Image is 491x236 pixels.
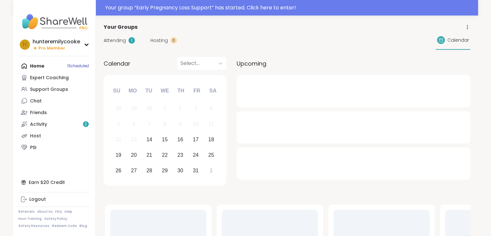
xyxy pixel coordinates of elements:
[37,209,53,214] a: About Us
[18,83,90,95] a: Support Groups
[30,86,68,93] div: Support Groups
[30,110,47,116] div: Friends
[104,23,138,31] span: Your Groups
[33,38,80,45] div: hunteremilycooke
[206,84,220,98] div: Sa
[158,164,172,177] div: Choose Wednesday, October 29th, 2025
[132,120,135,128] div: 6
[18,177,90,188] div: Earn $20 Credit
[126,84,140,98] div: Mo
[112,117,126,131] div: Not available Sunday, October 5th, 2025
[18,72,90,83] a: Expert Coaching
[447,37,469,44] span: Calendar
[112,148,126,162] div: Choose Sunday, October 19th, 2025
[79,224,87,228] a: Blog
[85,122,87,127] span: 2
[147,166,152,175] div: 28
[158,84,172,98] div: We
[178,151,183,159] div: 23
[170,37,177,44] div: 0
[131,135,137,144] div: 13
[189,148,203,162] div: Choose Friday, October 24th, 2025
[111,101,219,178] div: month 2025-10
[117,120,120,128] div: 5
[193,151,199,159] div: 24
[104,37,126,44] span: Attending
[173,133,187,147] div: Choose Thursday, October 16th, 2025
[237,59,266,68] span: Upcoming
[55,209,62,214] a: FAQ
[208,135,214,144] div: 18
[189,164,203,177] div: Choose Friday, October 31st, 2025
[112,164,126,177] div: Choose Sunday, October 26th, 2025
[30,145,36,151] div: PSI
[210,166,213,175] div: 1
[44,217,67,221] a: Safety Policy
[158,148,172,162] div: Choose Wednesday, October 22nd, 2025
[127,133,141,147] div: Not available Monday, October 13th, 2025
[142,133,156,147] div: Choose Tuesday, October 14th, 2025
[147,135,152,144] div: 14
[18,142,90,153] a: PSI
[174,84,188,98] div: Th
[142,117,156,131] div: Not available Tuesday, October 7th, 2025
[163,120,166,128] div: 8
[116,166,121,175] div: 26
[105,4,474,12] div: Your group “ Early Pregnancy Loss Support ” has started. Click here to enter!
[162,151,168,159] div: 22
[127,102,141,116] div: Not available Monday, September 29th, 2025
[142,84,156,98] div: Tu
[189,117,203,131] div: Not available Friday, October 10th, 2025
[30,121,47,128] div: Activity
[173,102,187,116] div: Not available Thursday, October 2nd, 2025
[142,102,156,116] div: Not available Tuesday, September 30th, 2025
[163,104,166,113] div: 1
[29,196,46,203] div: Logout
[52,224,77,228] a: Redeem Code
[30,98,42,104] div: Chat
[190,84,204,98] div: Fr
[131,166,137,175] div: 27
[65,209,72,214] a: Help
[208,151,214,159] div: 25
[193,135,199,144] div: 17
[104,59,130,68] span: Calendar
[204,148,218,162] div: Choose Saturday, October 25th, 2025
[193,166,199,175] div: 31
[18,107,90,118] a: Friends
[18,209,35,214] a: Referrals
[38,46,65,51] span: Pro Member
[158,133,172,147] div: Choose Wednesday, October 15th, 2025
[148,120,151,128] div: 7
[204,133,218,147] div: Choose Saturday, October 18th, 2025
[112,102,126,116] div: Not available Sunday, September 28th, 2025
[204,102,218,116] div: Not available Saturday, October 4th, 2025
[173,117,187,131] div: Not available Thursday, October 9th, 2025
[116,151,121,159] div: 19
[112,133,126,147] div: Not available Sunday, October 12th, 2025
[116,135,121,144] div: 12
[18,130,90,142] a: Host
[204,164,218,177] div: Choose Saturday, November 1st, 2025
[131,104,137,113] div: 29
[18,118,90,130] a: Activity2
[178,166,183,175] div: 30
[131,151,137,159] div: 20
[18,224,49,228] a: Safety Resources
[18,10,90,33] img: ShareWell Nav Logo
[127,164,141,177] div: Choose Monday, October 27th, 2025
[109,84,124,98] div: Su
[194,104,197,113] div: 3
[162,166,168,175] div: 29
[18,217,42,221] a: Host Training
[179,120,182,128] div: 9
[189,133,203,147] div: Choose Friday, October 17th, 2025
[210,104,213,113] div: 4
[158,117,172,131] div: Not available Wednesday, October 8th, 2025
[142,148,156,162] div: Choose Tuesday, October 21st, 2025
[128,37,135,44] div: 1
[178,135,183,144] div: 16
[30,75,69,81] div: Expert Coaching
[193,120,199,128] div: 10
[30,133,41,139] div: Host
